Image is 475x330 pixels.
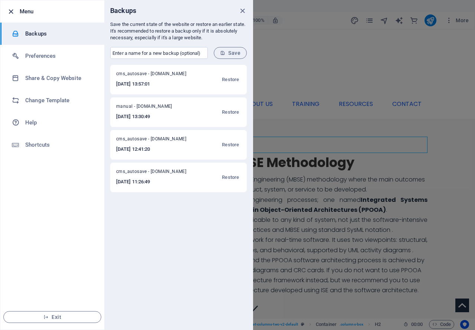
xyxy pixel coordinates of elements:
[222,140,239,149] span: Restore
[25,74,94,83] h6: Share & Copy Website
[220,50,240,56] span: Save
[25,96,94,105] h6: Change Template
[214,47,247,59] button: Save
[10,314,95,320] span: Exit
[0,111,104,134] a: Help
[222,108,239,117] span: Restore
[220,169,241,186] button: Restore
[116,112,189,121] h6: [DATE] 13:30:49
[220,103,241,121] button: Restore
[116,80,196,89] h6: [DATE] 13:57:01
[116,103,189,112] span: manual - [DOMAIN_NAME]
[110,21,247,41] p: Save the current state of the website or restore an earlier state. It's recommended to restore a ...
[110,47,208,59] input: Enter a name for a new backup (optional)
[116,177,196,186] h6: [DATE] 11:26:49
[25,51,94,60] h6: Preferences
[25,118,94,127] h6: Help
[116,169,196,177] span: cms_autosave - [DOMAIN_NAME]
[116,145,196,154] h6: [DATE] 12:41:20
[25,140,94,149] h6: Shortcuts
[220,136,241,154] button: Restore
[116,136,196,145] span: cms_autosave - [DOMAIN_NAME]
[110,6,136,15] h6: Backups
[222,173,239,182] span: Restore
[220,71,241,89] button: Restore
[116,71,196,80] span: cms_autosave - [DOMAIN_NAME]
[20,7,98,16] h6: Menu
[3,311,101,323] button: Exit
[25,29,94,38] h6: Backups
[222,75,239,84] span: Restore
[238,6,247,15] button: close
